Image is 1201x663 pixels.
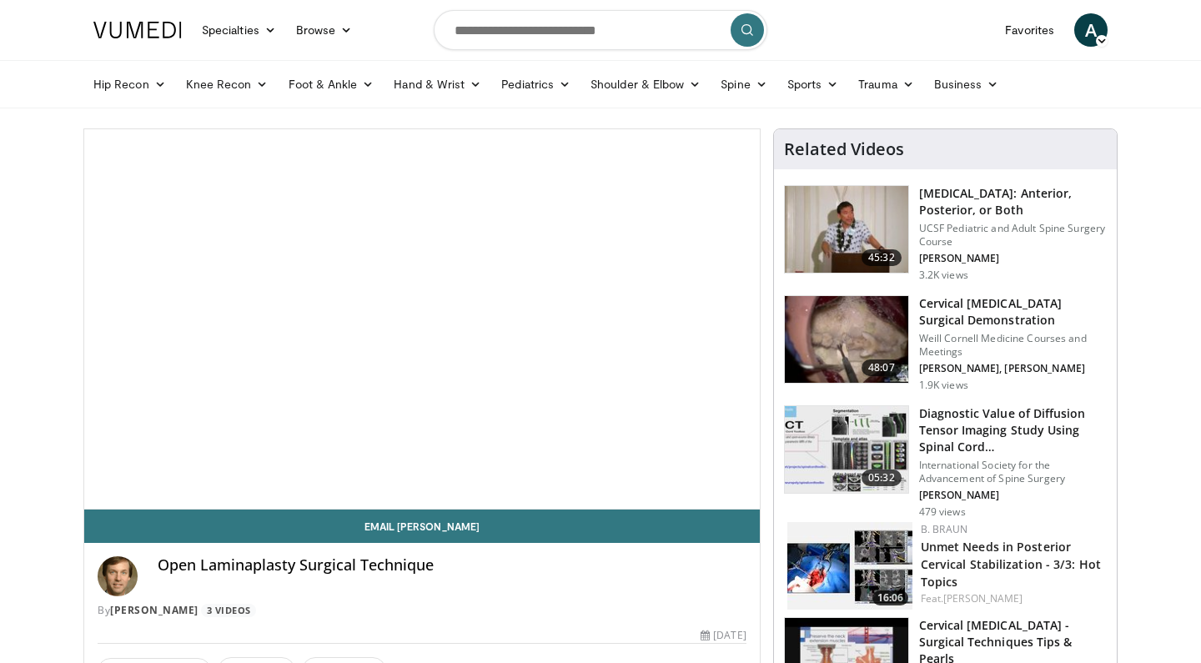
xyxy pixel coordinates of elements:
[919,379,968,392] p: 1.9K views
[1074,13,1108,47] a: A
[93,22,182,38] img: VuMedi Logo
[848,68,924,101] a: Trauma
[924,68,1009,101] a: Business
[84,510,760,543] a: Email [PERSON_NAME]
[701,628,746,643] div: [DATE]
[784,139,904,159] h4: Related Videos
[580,68,711,101] a: Shoulder & Elbow
[110,603,198,617] a: [PERSON_NAME]
[921,591,1103,606] div: Feat.
[919,332,1107,359] p: Weill Cornell Medicine Courses and Meetings
[777,68,849,101] a: Sports
[279,68,384,101] a: Foot & Ankle
[785,186,908,273] img: 39881e2b-1492-44db-9479-cec6abaf7e70.150x105_q85_crop-smart_upscale.jpg
[862,359,902,376] span: 48:07
[98,556,138,596] img: Avatar
[434,10,767,50] input: Search topics, interventions
[862,470,902,486] span: 05:32
[862,249,902,266] span: 45:32
[919,362,1107,375] p: [PERSON_NAME], [PERSON_NAME]
[711,68,776,101] a: Spine
[84,129,760,510] video-js: Video Player
[919,185,1107,218] h3: [MEDICAL_DATA]: Anterior, Posterior, or Both
[919,222,1107,249] p: UCSF Pediatric and Adult Spine Surgery Course
[176,68,279,101] a: Knee Recon
[919,505,966,519] p: 479 views
[785,296,908,383] img: 58157025-f9e2-4eaf-bae6-ce946b9fa9fb.150x105_q85_crop-smart_upscale.jpg
[919,269,968,282] p: 3.2K views
[787,522,912,610] img: 84d16352-6f39-4f64-ad49-2351b64ba8b3.150x105_q85_crop-smart_upscale.jpg
[286,13,363,47] a: Browse
[787,522,912,610] a: 16:06
[784,185,1107,282] a: 45:32 [MEDICAL_DATA]: Anterior, Posterior, or Both UCSF Pediatric and Adult Spine Surgery Course ...
[919,252,1107,265] p: [PERSON_NAME]
[921,522,967,536] a: B. Braun
[98,603,746,618] div: By
[784,405,1107,519] a: 05:32 Diagnostic Value of Diffusion Tensor Imaging Study Using Spinal Cord… International Society...
[384,68,491,101] a: Hand & Wrist
[919,295,1107,329] h3: Cervical [MEDICAL_DATA] Surgical Demonstration
[921,539,1101,590] a: Unmet Needs in Posterior Cervical Stabilization - 3/3: Hot Topics
[83,68,176,101] a: Hip Recon
[201,604,256,618] a: 3 Videos
[158,556,746,575] h4: Open Laminaplasty Surgical Technique
[872,590,908,605] span: 16:06
[192,13,286,47] a: Specialties
[785,406,908,493] img: ad62f1f7-4b46-40e1-881d-2ef3064c38c6.150x105_q85_crop-smart_upscale.jpg
[943,591,1023,605] a: [PERSON_NAME]
[919,489,1107,502] p: [PERSON_NAME]
[491,68,580,101] a: Pediatrics
[995,13,1064,47] a: Favorites
[784,295,1107,392] a: 48:07 Cervical [MEDICAL_DATA] Surgical Demonstration Weill Cornell Medicine Courses and Meetings ...
[919,459,1107,485] p: International Society for the Advancement of Spine Surgery
[919,405,1107,455] h3: Diagnostic Value of Diffusion Tensor Imaging Study Using Spinal Cord…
